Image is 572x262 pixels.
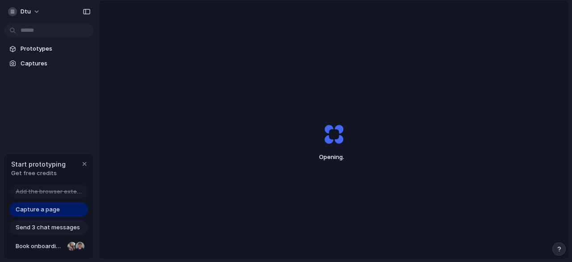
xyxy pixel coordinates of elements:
[4,57,94,70] a: Captures
[75,241,85,252] div: Christian Iacullo
[304,153,364,162] span: Opening
[21,7,31,16] span: dtu
[67,241,77,252] div: Nicole Kubica
[16,223,80,232] span: Send 3 chat messages
[21,59,90,68] span: Captures
[16,187,83,196] span: Add the browser extension
[9,239,88,253] a: Book onboarding call
[16,205,60,214] span: Capture a page
[4,4,45,19] button: dtu
[4,42,94,56] a: Prototypes
[11,159,66,169] span: Start prototyping
[11,169,66,178] span: Get free credits
[21,44,90,53] span: Prototypes
[343,153,344,160] span: .
[16,242,64,251] span: Book onboarding call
